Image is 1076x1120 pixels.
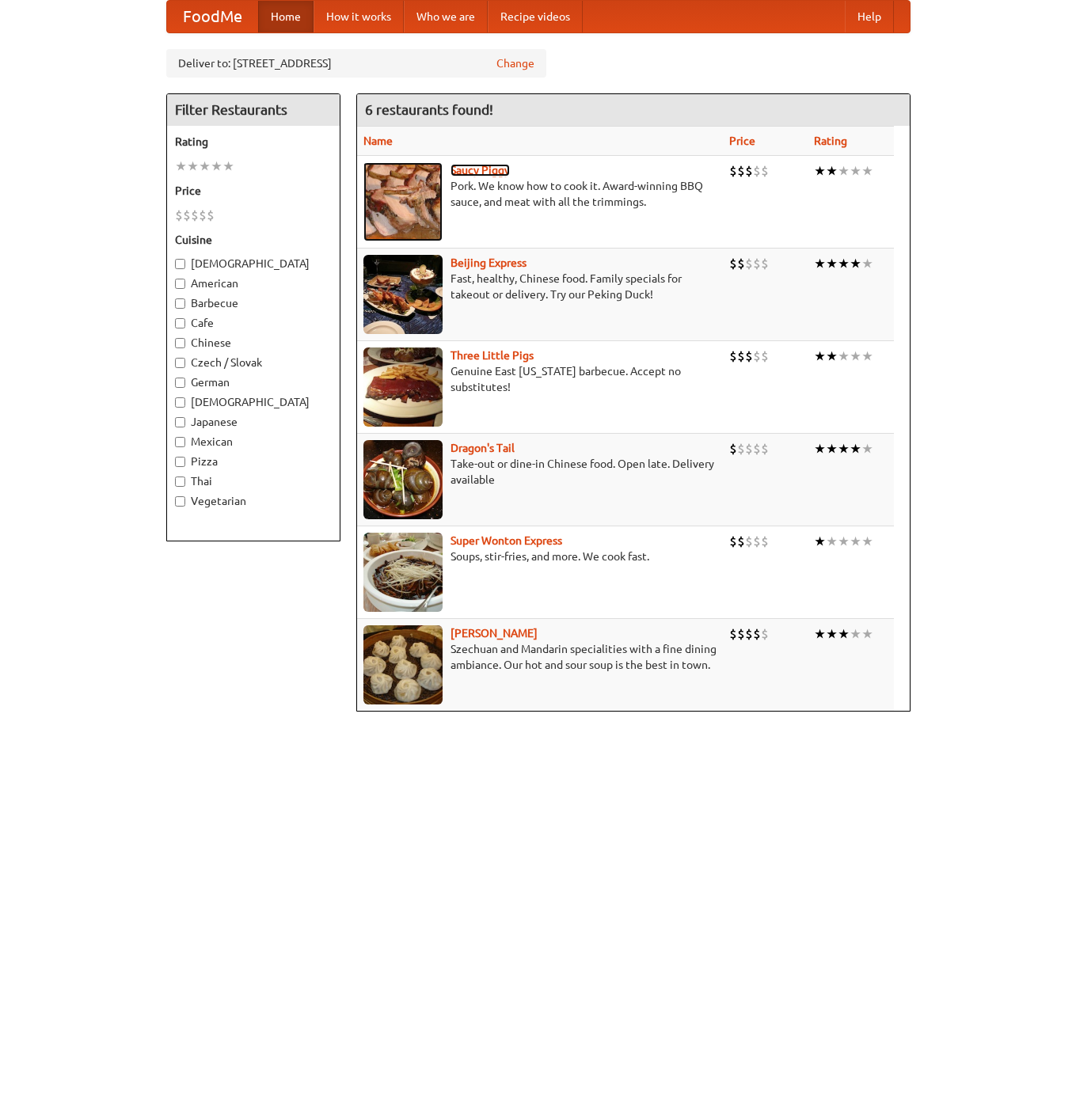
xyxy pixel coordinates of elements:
li: ★ [826,162,838,180]
h4: Filter Restaurants [167,94,340,126]
li: $ [737,162,745,180]
img: littlepigs.jpg [363,347,443,427]
li: ★ [814,347,826,365]
li: $ [745,347,753,365]
li: $ [729,162,737,180]
li: ★ [850,625,861,643]
li: $ [745,625,753,643]
input: German [175,378,185,388]
label: Cafe [175,315,332,331]
label: Barbecue [175,295,332,311]
label: Pizza [175,454,332,469]
input: [DEMOGRAPHIC_DATA] [175,397,185,408]
li: ★ [838,533,850,550]
li: $ [753,440,761,457]
p: Take-out or dine-in Chinese food. Open late. Delivery available [363,456,717,488]
li: ★ [814,162,826,180]
li: ★ [826,625,838,643]
li: $ [729,255,737,272]
a: Three Little Pigs [451,349,534,362]
li: ★ [861,625,873,643]
li: $ [753,347,761,365]
a: Saucy Piggy [451,164,510,177]
li: ★ [861,440,873,457]
label: Czech / Slovak [175,355,332,370]
p: Pork. We know how to cook it. Award-winning BBQ sauce, and meat with all the trimmings. [363,178,717,210]
a: Dragon's Tail [451,442,515,454]
p: Fast, healthy, Chinese food. Family specials for takeout or delivery. Try our Peking Duck! [363,271,717,302]
li: ★ [838,440,850,457]
input: Czech / Slovak [175,358,185,368]
li: ★ [838,162,850,180]
img: shandong.jpg [363,625,443,704]
li: $ [761,533,769,550]
li: ★ [222,158,234,175]
input: Chinese [175,338,185,348]
h5: Cuisine [175,232,332,248]
label: Chinese [175,335,332,351]
h5: Rating [175,134,332,150]
li: ★ [861,533,873,550]
input: American [175,279,185,289]
b: Beijing Express [451,256,527,269]
li: $ [737,347,745,365]
li: $ [761,440,769,457]
a: Home [258,1,314,32]
input: Mexican [175,437,185,447]
a: [PERSON_NAME] [451,627,538,640]
li: $ [753,255,761,272]
li: $ [745,162,753,180]
li: ★ [199,158,211,175]
li: ★ [814,440,826,457]
li: ★ [826,440,838,457]
li: ★ [814,255,826,272]
li: ★ [850,162,861,180]
li: $ [753,533,761,550]
li: ★ [861,347,873,365]
a: Super Wonton Express [451,534,562,547]
input: Japanese [175,417,185,427]
li: ★ [211,158,222,175]
li: ★ [850,255,861,272]
li: ★ [814,533,826,550]
li: ★ [861,255,873,272]
li: ★ [814,625,826,643]
li: ★ [850,440,861,457]
li: $ [729,440,737,457]
img: beijing.jpg [363,255,443,334]
li: $ [729,533,737,550]
li: $ [737,440,745,457]
label: Japanese [175,414,332,430]
li: $ [745,440,753,457]
li: $ [745,255,753,272]
ng-pluralize: 6 restaurants found! [365,102,493,117]
label: Mexican [175,434,332,450]
li: $ [729,347,737,365]
a: FoodMe [167,1,258,32]
li: $ [191,207,199,224]
li: $ [737,625,745,643]
input: Barbecue [175,298,185,309]
div: Deliver to: [STREET_ADDRESS] [166,49,546,78]
li: ★ [826,533,838,550]
li: $ [753,625,761,643]
h5: Price [175,183,332,199]
input: Thai [175,476,185,487]
li: $ [737,533,745,550]
img: saucy.jpg [363,162,443,241]
a: Change [496,55,534,71]
li: ★ [850,347,861,365]
img: superwonton.jpg [363,533,443,612]
li: $ [761,162,769,180]
li: ★ [175,158,187,175]
li: $ [745,533,753,550]
li: $ [199,207,207,224]
label: German [175,374,332,390]
input: Vegetarian [175,496,185,507]
li: ★ [826,255,838,272]
li: ★ [187,158,199,175]
img: dragon.jpg [363,440,443,519]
